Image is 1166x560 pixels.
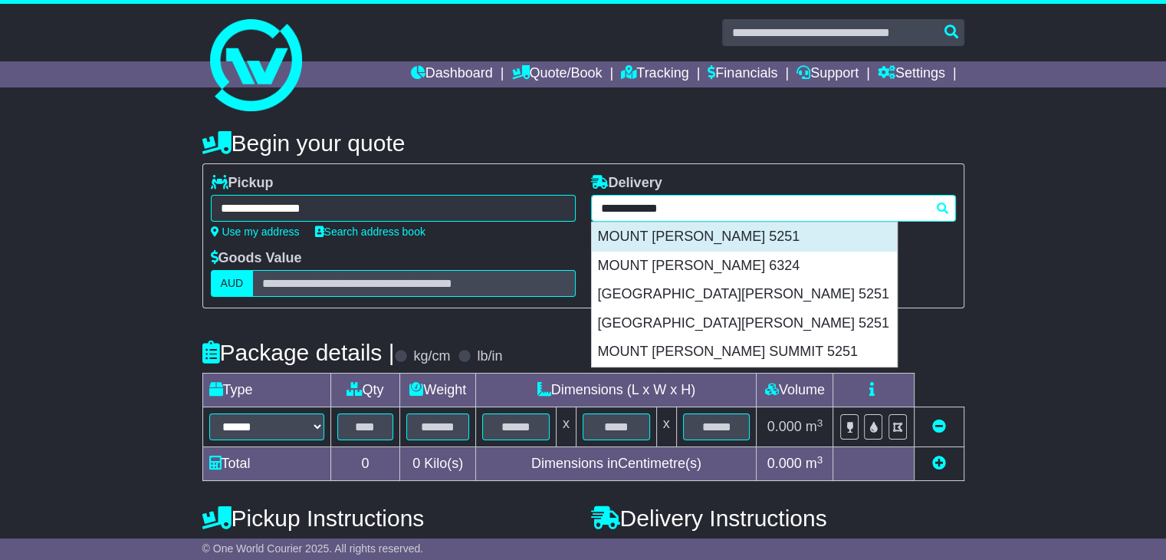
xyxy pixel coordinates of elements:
td: x [556,407,576,447]
a: Quote/Book [511,61,602,87]
div: MOUNT [PERSON_NAME] SUMMIT 5251 [592,338,897,367]
h4: Delivery Instructions [591,506,964,531]
sup: 3 [817,417,823,429]
typeahead: Please provide city [591,195,956,222]
h4: Package details | [202,340,395,365]
td: Total [202,447,330,481]
label: kg/cm [413,348,450,365]
span: © One World Courier 2025. All rights reserved. [202,542,424,555]
label: Delivery [591,175,662,192]
td: Weight [400,374,476,407]
td: Qty [330,374,400,407]
a: Financials [708,61,777,87]
h4: Pickup Instructions [202,506,576,531]
td: Dimensions (L x W x H) [476,374,757,407]
div: MOUNT [PERSON_NAME] 6324 [592,252,897,281]
a: Use my address [211,226,300,238]
td: Volume [757,374,833,407]
span: 0 [412,456,420,471]
a: Remove this item [932,419,946,434]
td: Dimensions in Centimetre(s) [476,447,757,481]
a: Tracking [621,61,688,87]
label: Pickup [211,175,274,192]
div: [GEOGRAPHIC_DATA][PERSON_NAME] 5251 [592,309,897,338]
sup: 3 [817,454,823,466]
a: Settings [878,61,945,87]
div: MOUNT [PERSON_NAME] 5251 [592,222,897,252]
div: [GEOGRAPHIC_DATA][PERSON_NAME] 5251 [592,280,897,309]
a: Dashboard [411,61,493,87]
span: 0.000 [767,456,802,471]
label: AUD [211,270,254,297]
a: Support [796,61,859,87]
a: Search address book [315,226,425,238]
td: 0 [330,447,400,481]
h4: Begin your quote [202,130,964,156]
td: Type [202,374,330,407]
td: x [656,407,676,447]
span: 0.000 [767,419,802,434]
a: Add new item [932,456,946,471]
span: m [806,456,823,471]
td: Kilo(s) [400,447,476,481]
label: lb/in [477,348,502,365]
label: Goods Value [211,250,302,267]
span: m [806,419,823,434]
